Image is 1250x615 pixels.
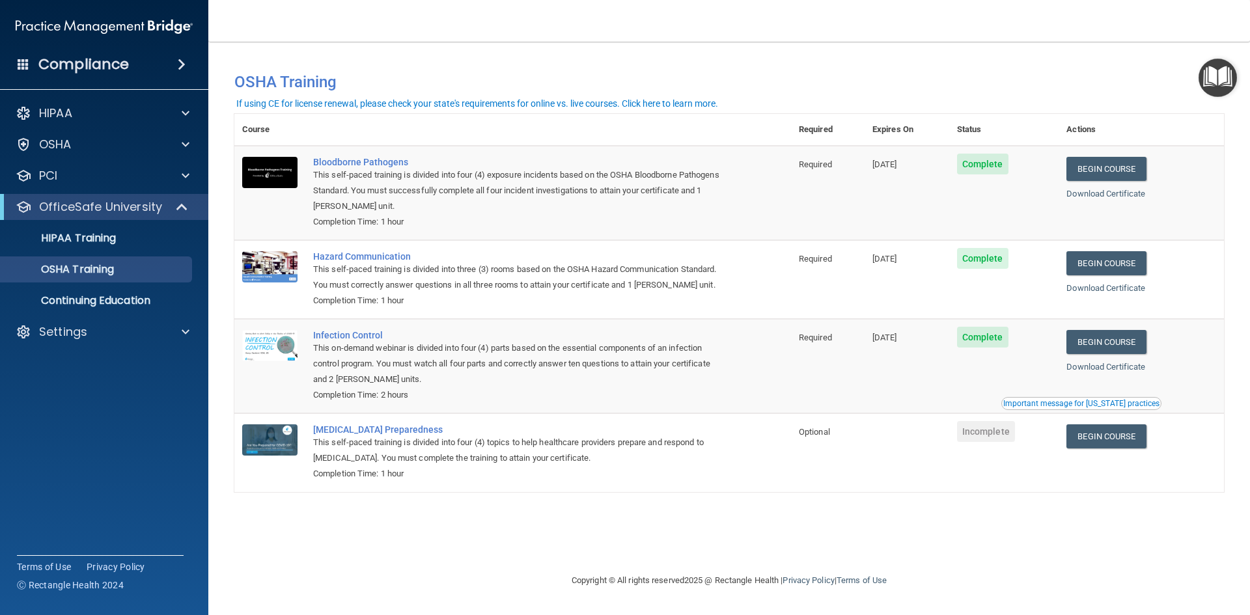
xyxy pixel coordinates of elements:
div: Completion Time: 1 hour [313,466,726,482]
div: If using CE for license renewal, please check your state's requirements for online vs. live cours... [236,99,718,108]
a: Begin Course [1066,251,1146,275]
a: Terms of Use [837,575,887,585]
div: Important message for [US_STATE] practices [1003,400,1160,407]
th: Required [791,114,865,146]
a: [MEDICAL_DATA] Preparedness [313,424,726,435]
span: Ⓒ Rectangle Health 2024 [17,579,124,592]
span: Complete [957,327,1008,348]
button: Open Resource Center [1199,59,1237,97]
div: Completion Time: 1 hour [313,214,726,230]
div: Completion Time: 2 hours [313,387,726,403]
img: PMB logo [16,14,193,40]
a: HIPAA [16,105,189,121]
a: Hazard Communication [313,251,726,262]
a: Settings [16,324,189,340]
a: Begin Course [1066,424,1146,448]
th: Expires On [865,114,949,146]
div: Copyright © All rights reserved 2025 @ Rectangle Health | | [492,560,967,601]
span: Complete [957,248,1008,269]
p: Continuing Education [8,294,186,307]
div: This on-demand webinar is divided into four (4) parts based on the essential components of an inf... [313,340,726,387]
span: Required [799,254,832,264]
p: OSHA [39,137,72,152]
a: Privacy Policy [783,575,834,585]
button: If using CE for license renewal, please check your state's requirements for online vs. live cours... [234,97,720,110]
span: Required [799,333,832,342]
a: Download Certificate [1066,283,1145,293]
div: This self-paced training is divided into three (3) rooms based on the OSHA Hazard Communication S... [313,262,726,293]
p: HIPAA Training [8,232,116,245]
span: Incomplete [957,421,1015,442]
a: Begin Course [1066,157,1146,181]
span: Required [799,159,832,169]
span: [DATE] [872,159,897,169]
p: HIPAA [39,105,72,121]
div: This self-paced training is divided into four (4) topics to help healthcare providers prepare and... [313,435,726,466]
p: PCI [39,168,57,184]
p: OSHA Training [8,263,114,276]
th: Status [949,114,1059,146]
span: [DATE] [872,254,897,264]
a: OSHA [16,137,189,152]
a: Bloodborne Pathogens [313,157,726,167]
th: Course [234,114,305,146]
h4: OSHA Training [234,73,1224,91]
a: OfficeSafe University [16,199,189,215]
span: Complete [957,154,1008,174]
th: Actions [1059,114,1224,146]
div: Completion Time: 1 hour [313,293,726,308]
span: [DATE] [872,333,897,342]
div: This self-paced training is divided into four (4) exposure incidents based on the OSHA Bloodborne... [313,167,726,214]
a: Download Certificate [1066,362,1145,372]
a: Download Certificate [1066,189,1145,198]
h4: Compliance [38,55,129,74]
a: Begin Course [1066,330,1146,354]
a: PCI [16,168,189,184]
span: Optional [799,427,830,437]
a: Privacy Policy [87,560,145,573]
button: Read this if you are a dental practitioner in the state of CA [1001,397,1161,410]
a: Terms of Use [17,560,71,573]
p: Settings [39,324,87,340]
p: OfficeSafe University [39,199,162,215]
a: Infection Control [313,330,726,340]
